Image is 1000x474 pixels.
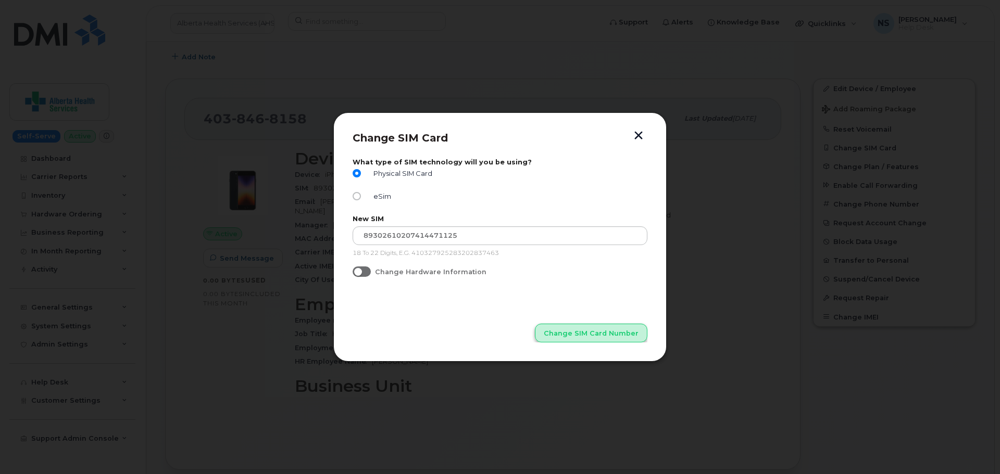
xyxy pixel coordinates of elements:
p: 18 To 22 Digits, E.G. 410327925283202837463 [353,249,647,258]
label: New SIM [353,215,647,223]
span: eSim [369,193,391,200]
input: Change Hardware Information [353,266,361,275]
label: What type of SIM technology will you be using? [353,158,647,166]
input: Physical SIM Card [353,169,361,177]
span: Change Hardware Information [375,268,486,276]
input: Input Your New SIM Number [353,226,647,245]
span: Change SIM Card Number [544,328,639,338]
span: Physical SIM Card [369,170,432,177]
input: eSim [353,192,361,200]
button: Change SIM Card Number [535,324,647,342]
span: Change SIM Card [353,132,448,144]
